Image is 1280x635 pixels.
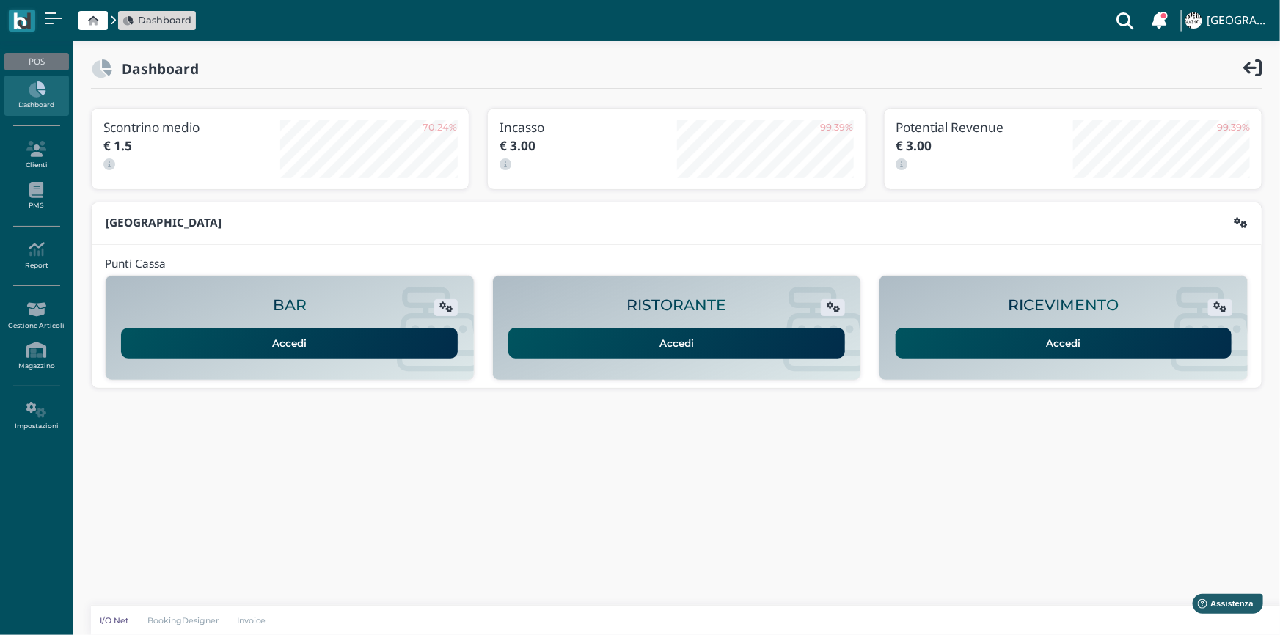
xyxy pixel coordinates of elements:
[4,53,68,70] div: POS
[4,296,68,336] a: Gestione Articoli
[1183,3,1271,38] a: ... [GEOGRAPHIC_DATA]
[43,12,97,23] span: Assistenza
[273,297,307,314] h2: BAR
[103,120,280,134] h3: Scontrino medio
[1176,590,1268,623] iframe: Help widget launcher
[4,336,68,376] a: Magazzino
[13,12,30,29] img: logo
[626,297,726,314] h2: RISTORANTE
[896,137,932,154] b: € 3.00
[1185,12,1202,29] img: ...
[121,328,458,359] a: Accedi
[1207,15,1271,27] h4: [GEOGRAPHIC_DATA]
[112,61,199,76] h2: Dashboard
[123,13,191,27] a: Dashboard
[1009,297,1119,314] h2: RICEVIMENTO
[500,120,676,134] h3: Incasso
[896,120,1073,134] h3: Potential Revenue
[106,215,222,230] b: [GEOGRAPHIC_DATA]
[105,258,166,271] h4: Punti Cassa
[500,137,535,154] b: € 3.00
[4,76,68,116] a: Dashboard
[4,176,68,216] a: PMS
[4,235,68,276] a: Report
[138,13,191,27] span: Dashboard
[103,137,132,154] b: € 1.5
[896,328,1232,359] a: Accedi
[508,328,845,359] a: Accedi
[4,135,68,175] a: Clienti
[4,396,68,436] a: Impostazioni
